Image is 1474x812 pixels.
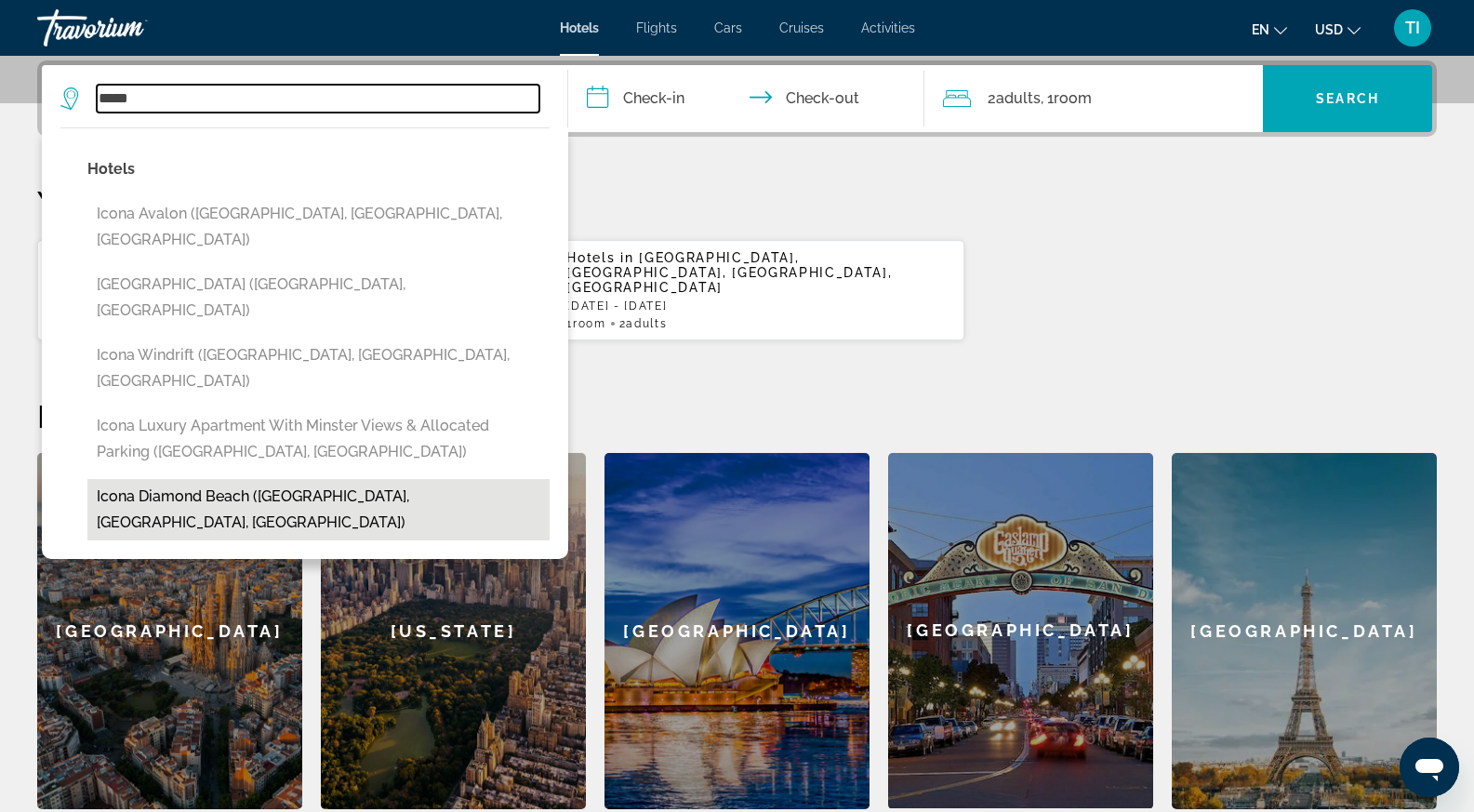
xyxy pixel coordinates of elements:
[619,317,668,330] span: 2
[566,250,892,295] span: [GEOGRAPHIC_DATA], [GEOGRAPHIC_DATA], [GEOGRAPHIC_DATA], [GEOGRAPHIC_DATA]
[566,300,949,313] p: [DATE] - [DATE]
[714,20,742,35] a: Cars
[1400,738,1459,797] iframe: Кнопка запуска окна обмена сообщениями
[560,20,599,35] a: Hotels
[573,317,606,330] span: Room
[87,196,550,258] button: Icona Avalon ([GEOGRAPHIC_DATA], [GEOGRAPHIC_DATA], [GEOGRAPHIC_DATA])
[779,20,824,35] a: Cruises
[996,89,1041,107] span: Adults
[1388,8,1437,47] button: User Menu
[1252,16,1287,43] button: Change language
[636,20,677,35] a: Flights
[37,397,1437,434] h2: Featured Destinations
[626,317,667,330] span: Adults
[87,156,550,182] p: Hotels
[37,183,1437,220] p: Your Recent Searches
[37,453,302,809] a: [GEOGRAPHIC_DATA]
[1252,22,1269,37] span: en
[87,338,550,399] button: Icona Windrift ([GEOGRAPHIC_DATA], [GEOGRAPHIC_DATA], [GEOGRAPHIC_DATA])
[1041,86,1092,112] span: , 1
[924,65,1263,132] button: Travelers: 2 adults, 0 children
[37,239,491,341] button: Hotels in Cape May, [GEOGRAPHIC_DATA], [GEOGRAPHIC_DATA], [GEOGRAPHIC_DATA][DATE] - [DATE]1Room2A...
[42,65,1432,132] div: Search widget
[566,250,633,265] span: Hotels in
[566,317,605,330] span: 1
[888,453,1153,808] div: [GEOGRAPHIC_DATA]
[87,479,550,540] button: Icona Diamond Beach ([GEOGRAPHIC_DATA], [GEOGRAPHIC_DATA], [GEOGRAPHIC_DATA])
[1172,453,1437,809] a: [GEOGRAPHIC_DATA]
[87,408,550,470] button: Icona Luxury Apartment with Minster Views & Allocated Parking ([GEOGRAPHIC_DATA], [GEOGRAPHIC_DATA])
[510,239,963,341] button: Hotels in [GEOGRAPHIC_DATA], [GEOGRAPHIC_DATA], [GEOGRAPHIC_DATA], [GEOGRAPHIC_DATA][DATE] - [DAT...
[1315,22,1343,37] span: USD
[1054,89,1092,107] span: Room
[1263,65,1432,132] button: Search
[604,453,870,809] a: [GEOGRAPHIC_DATA]
[1405,19,1420,37] span: TI
[1315,16,1361,43] button: Change currency
[861,20,915,35] a: Activities
[988,86,1041,112] span: 2
[568,65,925,132] button: Check in and out dates
[37,4,223,52] a: Travorium
[888,453,1153,809] a: [GEOGRAPHIC_DATA]
[1316,91,1379,106] span: Search
[321,453,586,809] a: [US_STATE]
[87,267,550,328] button: [GEOGRAPHIC_DATA] ([GEOGRAPHIC_DATA], [GEOGRAPHIC_DATA])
